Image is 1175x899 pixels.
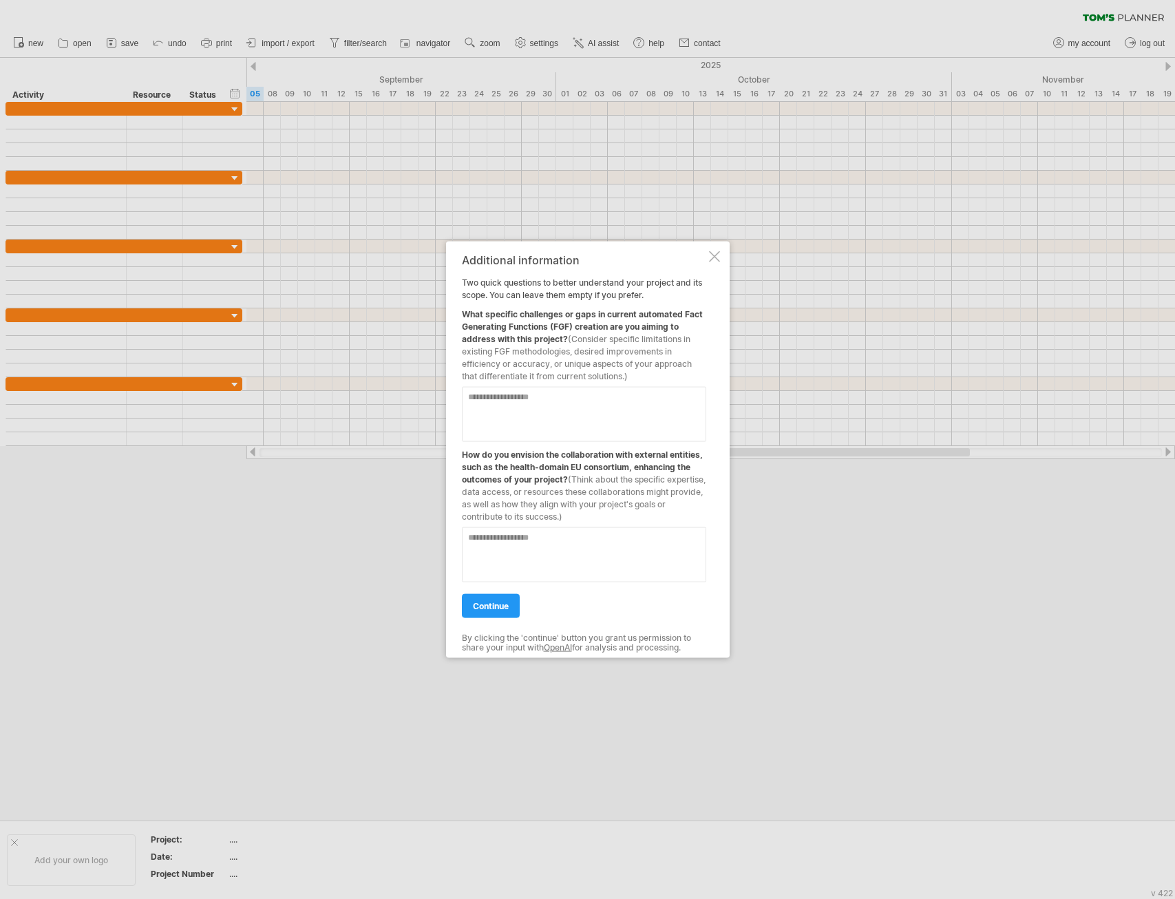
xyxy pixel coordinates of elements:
[473,601,509,611] span: continue
[462,594,520,618] a: continue
[462,474,706,522] span: (Think about the specific expertise, data access, or resources these collaborations might provide...
[462,334,692,381] span: (Consider specific limitations in existing FGF methodologies, desired improvements in efficiency ...
[462,254,706,266] div: Additional information
[462,633,706,653] div: By clicking the 'continue' button you grant us permission to share your input with for analysis a...
[462,302,706,383] div: What specific challenges or gaps in current automated Fact Generating Functions (FGF) creation ar...
[462,442,706,523] div: How do you envision the collaboration with external entities, such as the health-domain EU consor...
[462,254,706,646] div: Two quick questions to better understand your project and its scope. You can leave them empty if ...
[544,642,572,653] a: OpenAI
